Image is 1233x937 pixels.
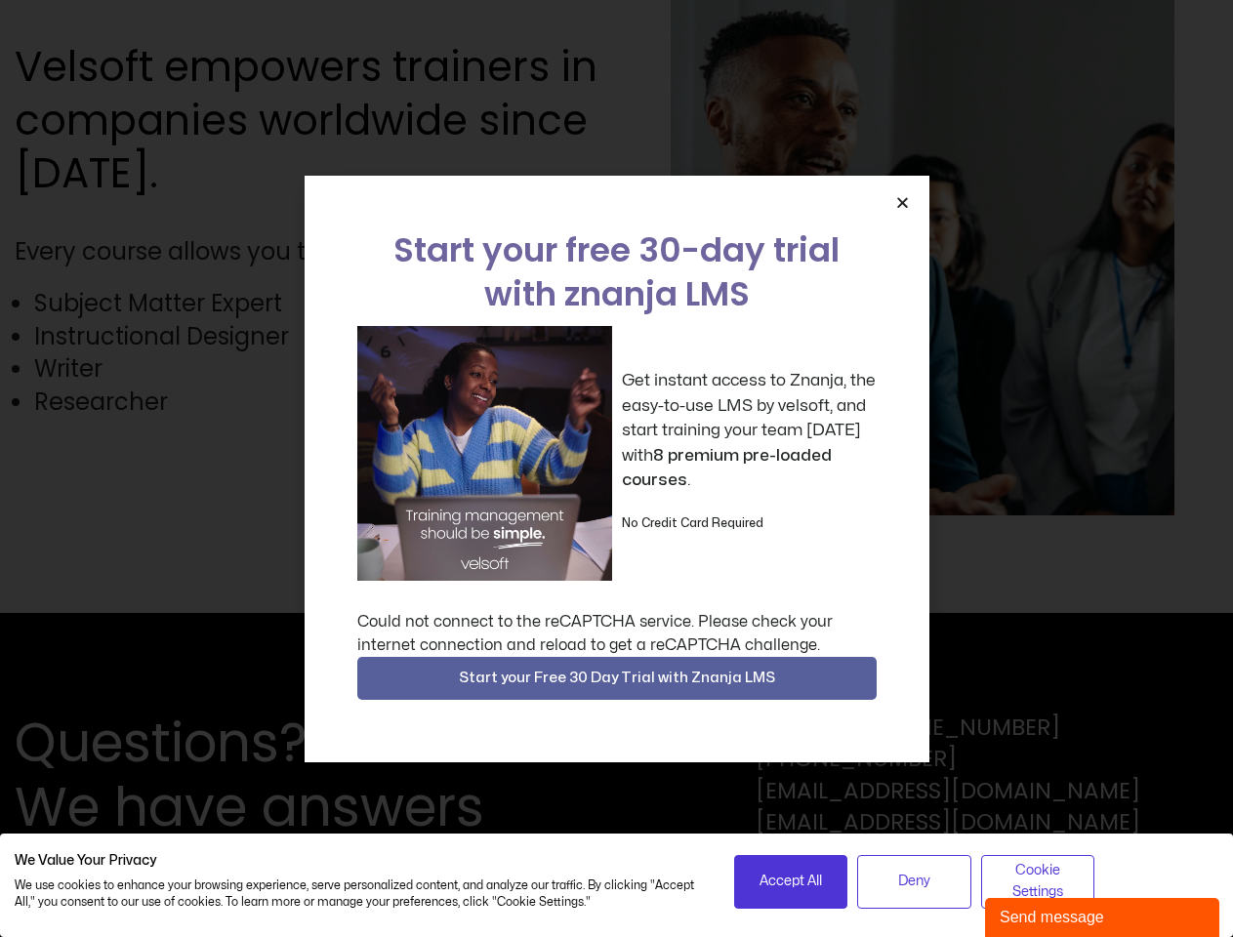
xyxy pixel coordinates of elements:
strong: 8 premium pre-loaded courses [622,447,832,489]
button: Deny all cookies [857,855,971,909]
span: Accept All [760,871,822,892]
span: Start your Free 30 Day Trial with Znanja LMS [459,667,775,690]
h2: Start your free 30-day trial with znanja LMS [357,228,877,316]
span: Deny [898,871,930,892]
button: Start your Free 30 Day Trial with Znanja LMS [357,657,877,700]
h2: We Value Your Privacy [15,852,705,870]
p: We use cookies to enhance your browsing experience, serve personalized content, and analyze our t... [15,877,705,911]
button: Accept all cookies [734,855,848,909]
span: Cookie Settings [994,860,1083,904]
div: Could not connect to the reCAPTCHA service. Please check your internet connection and reload to g... [357,610,877,657]
button: Adjust cookie preferences [981,855,1095,909]
strong: No Credit Card Required [622,517,763,529]
img: a woman sitting at her laptop dancing [357,326,612,581]
a: Close [895,195,910,210]
p: Get instant access to Znanja, the easy-to-use LMS by velsoft, and start training your team [DATE]... [622,368,877,493]
iframe: chat widget [985,894,1223,937]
